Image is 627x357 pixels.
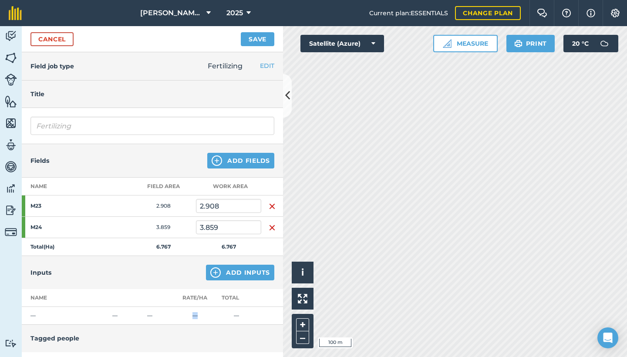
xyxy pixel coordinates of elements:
[241,32,274,46] button: Save
[369,8,448,18] span: Current plan : ESSENTIALS
[269,201,276,212] img: svg+xml;base64,PHN2ZyB4bWxucz0iaHR0cDovL3d3dy53My5vcmcvMjAwMC9zdmciIHdpZHRoPSIxNiIgaGVpZ2h0PSIyNC...
[269,222,276,233] img: svg+xml;base64,PHN2ZyB4bWxucz0iaHR0cDovL3d3dy53My5vcmcvMjAwMC9zdmciIHdpZHRoPSIxNiIgaGVpZ2h0PSIyNC...
[156,243,171,250] strong: 6.767
[211,307,261,325] td: —
[30,117,274,135] input: What needs doing?
[109,307,144,325] td: —
[5,74,17,86] img: svg+xml;base64,PD94bWwgdmVyc2lvbj0iMS4wIiBlbmNvZGluZz0idXRmLTgiPz4KPCEtLSBHZW5lcmF0b3I6IEFkb2JlIE...
[506,35,555,52] button: Print
[298,294,307,303] img: Four arrows, one pointing top left, one top right, one bottom right and the last bottom left
[597,327,618,348] div: Open Intercom Messenger
[30,89,274,99] h4: Title
[292,262,313,283] button: i
[300,35,384,52] button: Satellite (Azure)
[179,289,211,307] th: Rate/ Ha
[30,243,54,250] strong: Total ( Ha )
[563,35,618,52] button: 20 °C
[610,9,620,17] img: A cog icon
[140,8,203,18] span: [PERSON_NAME][GEOGRAPHIC_DATA]
[210,267,221,278] img: svg+xml;base64,PHN2ZyB4bWxucz0iaHR0cDovL3d3dy53My5vcmcvMjAwMC9zdmciIHdpZHRoPSIxNCIgaGVpZ2h0PSIyNC...
[211,289,261,307] th: Total
[196,178,261,195] th: Work area
[208,62,243,70] span: Fertilizing
[5,182,17,195] img: svg+xml;base64,PD94bWwgdmVyc2lvbj0iMS4wIiBlbmNvZGluZz0idXRmLTgiPz4KPCEtLSBHZW5lcmF0b3I6IEFkb2JlIE...
[131,217,196,238] td: 3.859
[30,32,74,46] a: Cancel
[5,117,17,130] img: svg+xml;base64,PHN2ZyB4bWxucz0iaHR0cDovL3d3dy53My5vcmcvMjAwMC9zdmciIHdpZHRoPSI1NiIgaGVpZ2h0PSI2MC...
[301,267,304,278] span: i
[455,6,521,20] a: Change plan
[596,35,613,52] img: svg+xml;base64,PD94bWwgdmVyc2lvbj0iMS4wIiBlbmNvZGluZz0idXRmLTgiPz4KPCEtLSBHZW5lcmF0b3I6IEFkb2JlIE...
[22,178,131,195] th: Name
[22,307,109,325] td: —
[206,265,274,280] button: Add Inputs
[587,8,595,18] img: svg+xml;base64,PHN2ZyB4bWxucz0iaHR0cDovL3d3dy53My5vcmcvMjAwMC9zdmciIHdpZHRoPSIxNyIgaGVpZ2h0PSIxNy...
[5,30,17,43] img: svg+xml;base64,PD94bWwgdmVyc2lvbj0iMS4wIiBlbmNvZGluZz0idXRmLTgiPz4KPCEtLSBHZW5lcmF0b3I6IEFkb2JlIE...
[22,289,109,307] th: Name
[222,243,236,250] strong: 6.767
[5,226,17,238] img: svg+xml;base64,PD94bWwgdmVyc2lvbj0iMS4wIiBlbmNvZGluZz0idXRmLTgiPz4KPCEtLSBHZW5lcmF0b3I6IEFkb2JlIE...
[296,331,309,344] button: –
[212,155,222,166] img: svg+xml;base64,PHN2ZyB4bWxucz0iaHR0cDovL3d3dy53My5vcmcvMjAwMC9zdmciIHdpZHRoPSIxNCIgaGVpZ2h0PSIyNC...
[5,51,17,64] img: svg+xml;base64,PHN2ZyB4bWxucz0iaHR0cDovL3d3dy53My5vcmcvMjAwMC9zdmciIHdpZHRoPSI1NiIgaGVpZ2h0PSI2MC...
[296,318,309,331] button: +
[514,38,522,49] img: svg+xml;base64,PHN2ZyB4bWxucz0iaHR0cDovL3d3dy53My5vcmcvMjAwMC9zdmciIHdpZHRoPSIxOSIgaGVpZ2h0PSIyNC...
[131,195,196,217] td: 2.908
[433,35,498,52] button: Measure
[30,61,74,71] h4: Field job type
[537,9,547,17] img: Two speech bubbles overlapping with the left bubble in the forefront
[561,9,572,17] img: A question mark icon
[260,61,274,71] button: EDIT
[5,339,17,347] img: svg+xml;base64,PD94bWwgdmVyc2lvbj0iMS4wIiBlbmNvZGluZz0idXRmLTgiPz4KPCEtLSBHZW5lcmF0b3I6IEFkb2JlIE...
[30,224,98,231] strong: M24
[5,138,17,152] img: svg+xml;base64,PD94bWwgdmVyc2lvbj0iMS4wIiBlbmNvZGluZz0idXRmLTgiPz4KPCEtLSBHZW5lcmF0b3I6IEFkb2JlIE...
[30,202,98,209] strong: M23
[5,204,17,217] img: svg+xml;base64,PD94bWwgdmVyc2lvbj0iMS4wIiBlbmNvZGluZz0idXRmLTgiPz4KPCEtLSBHZW5lcmF0b3I6IEFkb2JlIE...
[5,95,17,108] img: svg+xml;base64,PHN2ZyB4bWxucz0iaHR0cDovL3d3dy53My5vcmcvMjAwMC9zdmciIHdpZHRoPSI1NiIgaGVpZ2h0PSI2MC...
[572,35,589,52] span: 20 ° C
[207,153,274,168] button: Add Fields
[443,39,452,48] img: Ruler icon
[226,8,243,18] span: 2025
[131,178,196,195] th: Field Area
[5,160,17,173] img: svg+xml;base64,PD94bWwgdmVyc2lvbj0iMS4wIiBlbmNvZGluZz0idXRmLTgiPz4KPCEtLSBHZW5lcmF0b3I6IEFkb2JlIE...
[30,156,49,165] h4: Fields
[9,6,22,20] img: fieldmargin Logo
[30,333,274,343] h4: Tagged people
[179,307,211,325] td: —
[30,268,51,277] h4: Inputs
[144,307,179,325] td: —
